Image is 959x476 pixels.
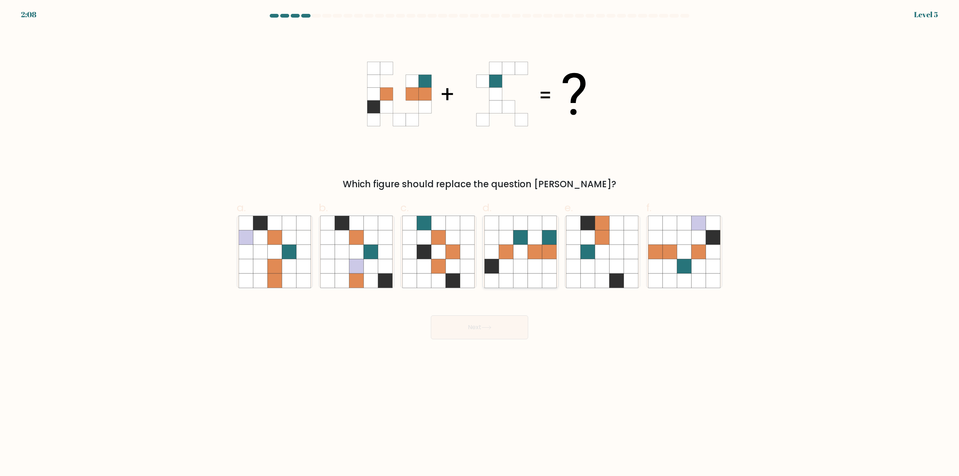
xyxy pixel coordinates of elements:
span: a. [237,200,246,215]
div: Which figure should replace the question [PERSON_NAME]? [241,178,718,191]
span: e. [565,200,573,215]
div: Level 5 [914,9,938,20]
button: Next [431,315,528,339]
span: b. [319,200,328,215]
div: 2:08 [21,9,36,20]
span: d. [482,200,491,215]
span: c. [400,200,409,215]
span: f. [646,200,651,215]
